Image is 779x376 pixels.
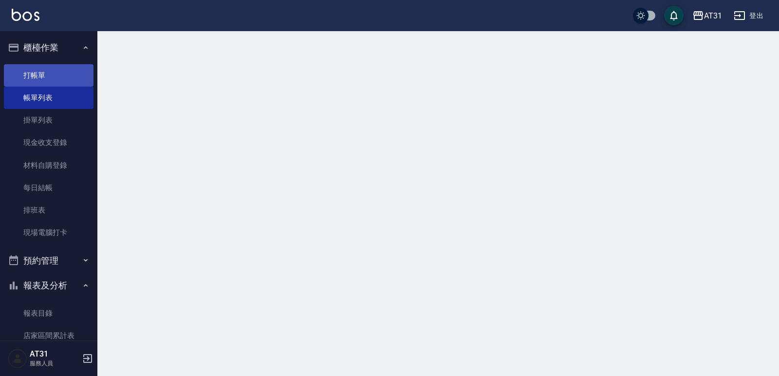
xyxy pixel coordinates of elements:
[4,248,93,273] button: 預約管理
[30,359,79,368] p: 服務人員
[12,9,39,21] img: Logo
[8,349,27,368] img: Person
[730,7,767,25] button: 登出
[4,109,93,131] a: 掛單列表
[4,221,93,244] a: 現場電腦打卡
[4,154,93,177] a: 材料自購登錄
[4,273,93,298] button: 報表及分析
[664,6,684,25] button: save
[4,324,93,347] a: 店家區間累計表
[688,6,726,26] button: AT31
[4,199,93,221] a: 排班表
[704,10,722,22] div: AT31
[4,64,93,87] a: 打帳單
[30,349,79,359] h5: AT31
[4,302,93,324] a: 報表目錄
[4,177,93,199] a: 每日結帳
[4,35,93,60] button: 櫃檯作業
[4,87,93,109] a: 帳單列表
[4,131,93,154] a: 現金收支登錄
